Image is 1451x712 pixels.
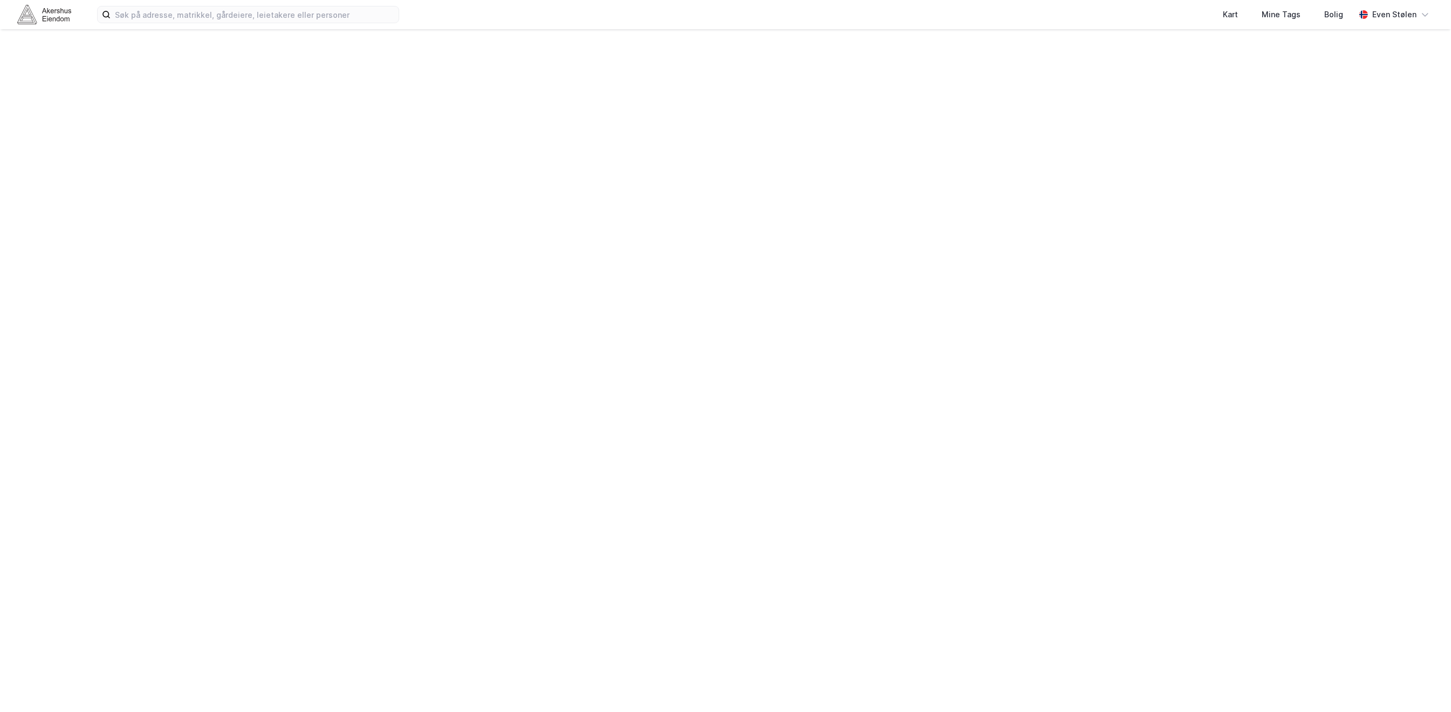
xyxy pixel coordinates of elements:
div: Kart [1223,8,1238,21]
div: Kontrollprogram for chat [1397,660,1451,712]
img: akershus-eiendom-logo.9091f326c980b4bce74ccdd9f866810c.svg [17,5,71,24]
div: Bolig [1324,8,1343,21]
div: Even Stølen [1372,8,1416,21]
iframe: Chat Widget [1397,660,1451,712]
input: Søk på adresse, matrikkel, gårdeiere, leietakere eller personer [111,6,399,23]
div: Mine Tags [1262,8,1301,21]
